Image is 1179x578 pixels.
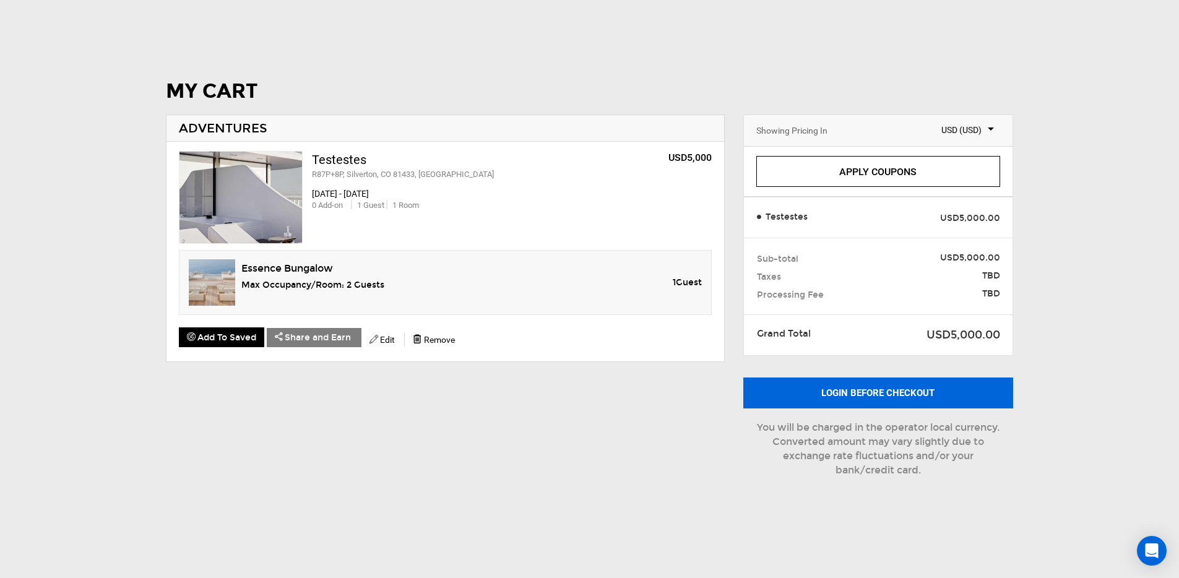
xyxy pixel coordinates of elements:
[940,212,1000,225] span: USD5,000.00
[241,259,384,278] div: Essence Bungalow
[756,156,1000,187] a: Apply Coupons
[763,211,879,223] span: Testestes
[380,280,384,290] span: s
[676,277,702,288] span: Guest
[940,252,1000,263] strong: USD5,000.00
[743,377,1013,408] button: Login before checkout
[189,259,235,306] img: 58e919efe4dd68e70ad2b5b099744011.jpeg
[351,200,384,212] div: 1 Guest
[179,152,302,243] img: images
[887,288,1000,300] span: TBD
[1137,536,1167,566] div: Open Intercom Messenger
[312,201,343,210] span: 0 Add-on
[312,169,592,181] div: R87P+8P, Silverton, CO 81433, [GEOGRAPHIC_DATA]
[756,124,827,137] div: Showing Pricing In
[673,277,702,289] div: 1
[923,124,994,136] span: USD (USD)
[179,121,712,135] h2: ADVENTURES
[241,278,384,293] div: Max Occupancy/Room: 2 Guest
[312,151,592,169] div: Testestes
[866,327,1000,343] div: USD5,000.00
[757,421,1000,476] span: You will be charged in the operator local currency. Converted amount may vary slightly due to exc...
[386,200,419,212] div: 1 Room
[917,121,1000,136] span: Select box activate
[887,270,1000,282] span: TBD
[405,330,464,349] button: Remove
[668,152,712,163] op: USD5,000
[757,271,781,283] span: Taxes
[757,253,798,265] span: Sub-total
[748,327,857,340] div: Grand Total
[179,327,264,347] button: Add To Saved
[312,188,712,200] div: [DATE] - [DATE]
[757,289,824,301] span: Processing Fee
[166,80,1013,102] h1: MY CART
[424,335,455,345] span: Remove
[361,330,403,349] button: Edit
